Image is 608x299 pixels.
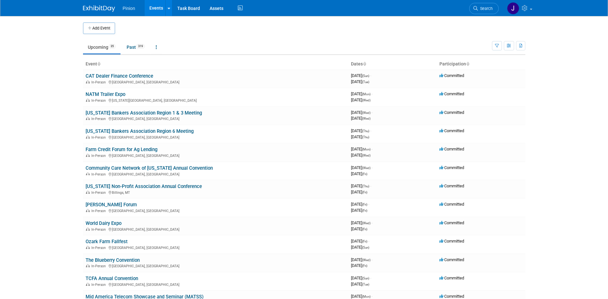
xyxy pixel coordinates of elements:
[123,6,135,11] span: Pinion
[439,257,464,262] span: Committed
[122,41,150,53] a: Past319
[507,2,519,14] img: Jennifer Plumisto
[439,294,464,299] span: Committed
[370,184,371,188] span: -
[351,128,371,133] span: [DATE]
[362,117,371,120] span: (Wed)
[351,257,372,262] span: [DATE]
[351,282,369,286] span: [DATE]
[351,263,367,268] span: [DATE]
[351,190,367,194] span: [DATE]
[351,79,369,84] span: [DATE]
[362,154,371,157] span: (Wed)
[351,184,371,188] span: [DATE]
[439,184,464,188] span: Committed
[362,283,369,286] span: (Tue)
[371,110,372,115] span: -
[362,240,367,243] span: (Fri)
[478,6,493,11] span: Search
[371,220,372,225] span: -
[362,74,369,78] span: (Sun)
[86,154,90,157] img: In-Person Event
[86,209,90,212] img: In-Person Event
[362,264,367,268] span: (Fri)
[351,220,372,225] span: [DATE]
[86,110,202,116] a: [US_STATE] Bankers Association Region 1 & 3 Meeting
[439,276,464,280] span: Committed
[91,80,108,84] span: In-Person
[371,257,372,262] span: -
[83,5,115,12] img: ExhibitDay
[362,111,371,115] span: (Wed)
[466,61,469,66] a: Sort by Participation Type
[362,209,367,212] span: (Fri)
[371,91,372,96] span: -
[86,91,125,97] a: NATM Trailer Expo
[362,295,371,298] span: (Mon)
[351,171,367,176] span: [DATE]
[86,73,153,79] a: CAT Dealer Finance Conference
[469,3,499,14] a: Search
[86,117,90,120] img: In-Person Event
[91,209,108,213] span: In-Person
[439,202,464,207] span: Committed
[371,165,372,170] span: -
[351,153,371,158] span: [DATE]
[109,44,116,49] span: 35
[370,128,371,133] span: -
[86,116,346,121] div: [GEOGRAPHIC_DATA], [GEOGRAPHIC_DATA]
[86,220,121,226] a: World Dairy Expo
[348,59,437,70] th: Dates
[86,147,157,152] a: Farm Credit Forum for Ag Lending
[371,147,372,151] span: -
[86,239,128,244] a: Ozark Farm Fallfest
[83,41,121,53] a: Upcoming35
[351,226,367,231] span: [DATE]
[362,227,367,231] span: (Fri)
[91,264,108,268] span: In-Person
[439,91,464,96] span: Committed
[91,191,108,195] span: In-Person
[97,61,100,66] a: Sort by Event Name
[351,239,369,243] span: [DATE]
[86,226,346,232] div: [GEOGRAPHIC_DATA], [GEOGRAPHIC_DATA]
[86,98,346,103] div: [US_STATE][GEOGRAPHIC_DATA], [GEOGRAPHIC_DATA]
[86,190,346,195] div: Billings, MT
[86,264,90,267] img: In-Person Event
[86,80,90,83] img: In-Person Event
[86,172,90,175] img: In-Person Event
[86,79,346,84] div: [GEOGRAPHIC_DATA], [GEOGRAPHIC_DATA]
[351,73,371,78] span: [DATE]
[86,208,346,213] div: [GEOGRAPHIC_DATA], [GEOGRAPHIC_DATA]
[86,283,90,286] img: In-Person Event
[362,92,371,96] span: (Mon)
[86,128,194,134] a: [US_STATE] Bankers Association Region 6 Meeting
[86,246,90,249] img: In-Person Event
[86,202,137,208] a: [PERSON_NAME] Forum
[351,110,372,115] span: [DATE]
[351,294,372,299] span: [DATE]
[86,227,90,231] img: In-Person Event
[91,172,108,176] span: In-Person
[439,165,464,170] span: Committed
[351,116,371,121] span: [DATE]
[351,147,372,151] span: [DATE]
[351,202,369,207] span: [DATE]
[362,135,369,139] span: (Thu)
[86,282,346,287] div: [GEOGRAPHIC_DATA], [GEOGRAPHIC_DATA]
[362,129,369,133] span: (Thu)
[86,171,346,176] div: [GEOGRAPHIC_DATA], [GEOGRAPHIC_DATA]
[351,208,367,213] span: [DATE]
[86,276,138,281] a: TCFA Annual Convention
[362,184,369,188] span: (Thu)
[91,135,108,140] span: In-Person
[86,98,90,102] img: In-Person Event
[351,245,369,250] span: [DATE]
[86,134,346,140] div: [GEOGRAPHIC_DATA], [GEOGRAPHIC_DATA]
[362,80,369,84] span: (Tue)
[351,134,369,139] span: [DATE]
[91,227,108,232] span: In-Person
[362,191,367,194] span: (Fri)
[439,110,464,115] span: Committed
[86,191,90,194] img: In-Person Event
